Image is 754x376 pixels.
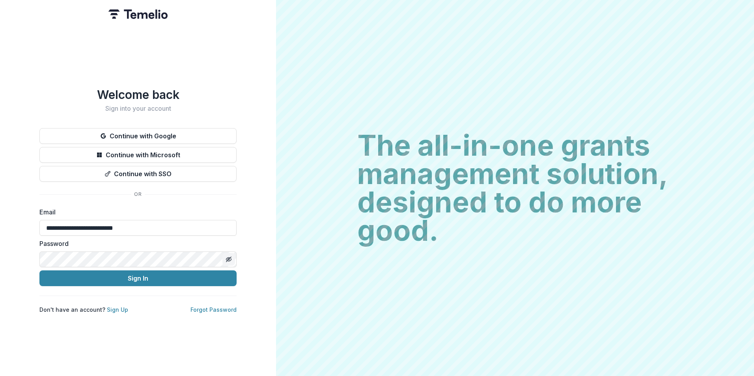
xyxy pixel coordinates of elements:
[39,305,128,314] p: Don't have an account?
[39,147,237,163] button: Continue with Microsoft
[190,306,237,313] a: Forgot Password
[39,105,237,112] h2: Sign into your account
[39,270,237,286] button: Sign In
[39,87,237,102] h1: Welcome back
[39,239,232,248] label: Password
[39,128,237,144] button: Continue with Google
[107,306,128,313] a: Sign Up
[222,253,235,266] button: Toggle password visibility
[108,9,168,19] img: Temelio
[39,207,232,217] label: Email
[39,166,237,182] button: Continue with SSO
